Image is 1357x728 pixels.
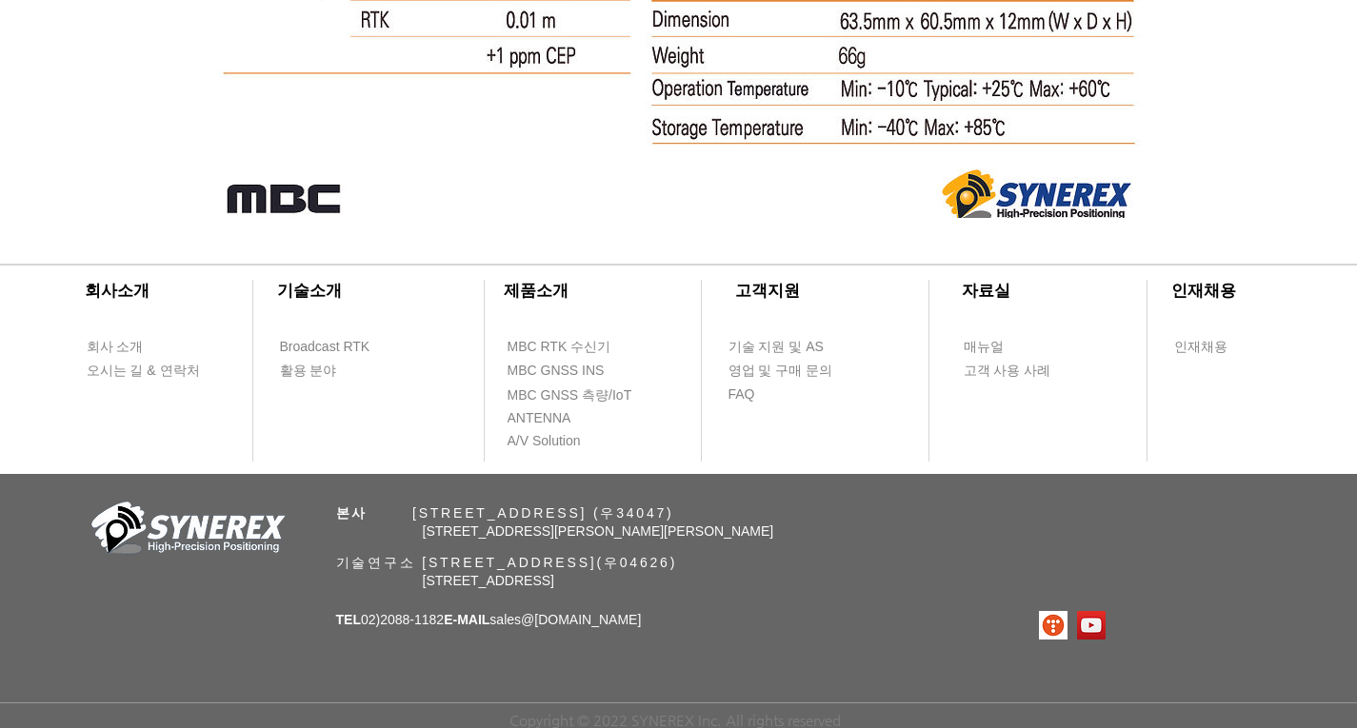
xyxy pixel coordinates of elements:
[423,573,554,588] span: [STREET_ADDRESS]
[508,386,632,405] span: MBC GNSS 측량/IoT
[504,282,569,300] span: ​제품소개
[507,359,626,383] a: MBC GNSS INS
[280,338,370,357] span: Broadcast RTK
[1138,646,1357,728] iframe: Wix Chat
[728,359,837,383] a: 영업 및 구매 문의
[521,612,641,627] a: @[DOMAIN_NAME]
[507,406,616,430] a: ANTENNA
[87,362,200,381] span: 오시는 길 & 연락처
[336,612,361,627] span: TEL
[963,359,1072,383] a: 고객 사용 사례
[85,282,150,300] span: ​회사소개
[1171,282,1236,300] span: ​인재채용
[277,282,342,300] span: ​기술소개
[728,383,837,406] a: FAQ
[508,338,611,357] span: MBC RTK 수신기
[964,362,1051,381] span: 고객 사용 사례
[1039,611,1068,639] img: 티스토리로고
[81,500,290,561] img: 회사_로고-removebg-preview.png
[507,384,673,407] a: MBC GNSS 측량/IoT
[279,359,389,383] a: 활용 분야
[1077,611,1106,639] img: 유튜브 사회 아이콘
[336,612,642,627] span: 02)2088-1182 sales
[508,362,605,381] span: MBC GNSS INS
[336,555,678,570] span: 기술연구소 [STREET_ADDRESS](우04626)
[423,523,774,539] span: [STREET_ADDRESS][PERSON_NAME][PERSON_NAME]
[1039,611,1106,639] ul: SNS 모음
[1174,338,1227,357] span: 인재채용
[508,409,571,428] span: ANTENNA
[279,335,389,359] a: Broadcast RTK
[86,359,214,383] a: 오시는 길 & 연락처
[508,432,581,451] span: A/V Solution
[728,385,755,404] span: FAQ
[964,338,1004,357] span: 매뉴얼
[962,282,1010,300] span: ​자료실
[735,282,800,300] span: ​고객지원
[336,505,674,521] span: ​ [STREET_ADDRESS] (우34047)
[444,612,489,627] span: E-MAIL
[507,429,616,453] a: A/V Solution
[280,362,337,381] span: 활용 분야
[728,338,824,357] span: 기술 지원 및 AS
[728,335,870,359] a: 기술 지원 및 AS
[86,335,195,359] a: 회사 소개
[509,712,841,728] span: Copyright © 2022 SYNEREX Inc. All rights reserved
[336,505,369,521] span: 본사
[87,338,144,357] span: 회사 소개
[507,335,649,359] a: MBC RTK 수신기
[728,362,833,381] span: 영업 및 구매 문의
[963,335,1072,359] a: 매뉴얼
[1173,335,1264,359] a: 인재채용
